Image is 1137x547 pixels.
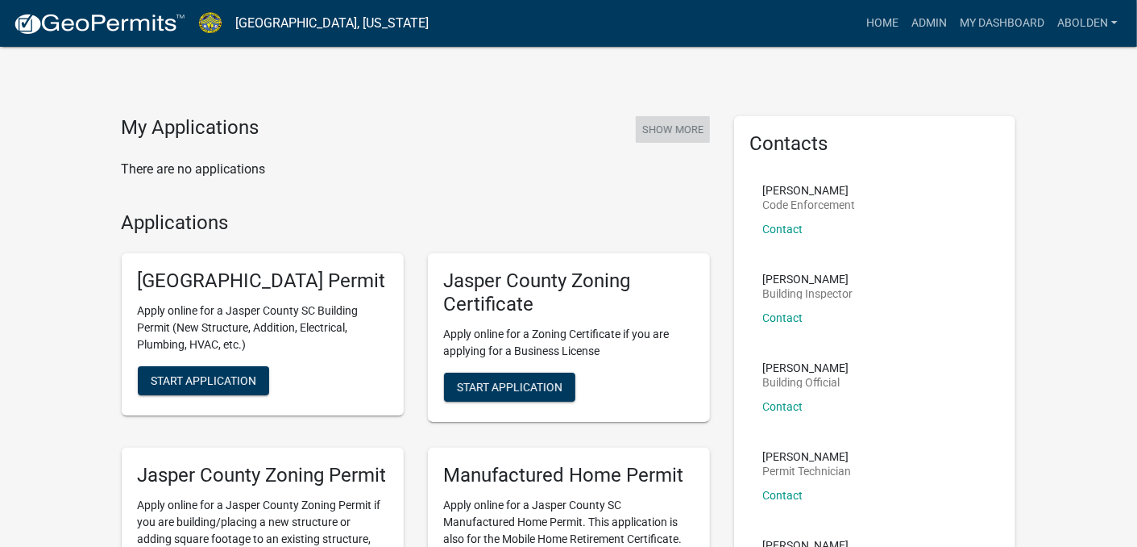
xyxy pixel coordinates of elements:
[905,8,953,39] a: Admin
[444,373,575,402] button: Start Application
[444,464,694,487] h5: Manufactured Home Permit
[763,273,853,285] p: [PERSON_NAME]
[763,451,852,462] p: [PERSON_NAME]
[444,269,694,316] h5: Jasper County Zoning Certificate
[122,211,710,235] h4: Applications
[763,489,803,502] a: Contact
[763,288,853,299] p: Building Inspector
[953,8,1051,39] a: My Dashboard
[138,464,388,487] h5: Jasper County Zoning Permit
[235,10,429,37] a: [GEOGRAPHIC_DATA], [US_STATE]
[763,466,852,477] p: Permit Technician
[763,400,803,413] a: Contact
[763,199,856,211] p: Code Enforcement
[763,311,803,324] a: Contact
[457,380,562,393] span: Start Application
[763,362,849,374] p: [PERSON_NAME]
[198,12,222,34] img: Jasper County, South Carolina
[138,269,388,293] h5: [GEOGRAPHIC_DATA] Permit
[750,132,1000,156] h5: Contacts
[763,185,856,196] p: [PERSON_NAME]
[444,326,694,360] p: Apply online for a Zoning Certificate if you are applying for a Business License
[151,374,256,387] span: Start Application
[763,377,849,388] p: Building Official
[138,303,388,353] p: Apply online for a Jasper County SC Building Permit (New Structure, Addition, Electrical, Plumbin...
[636,116,710,143] button: Show More
[122,160,710,179] p: There are no applications
[138,366,269,395] button: Start Application
[860,8,905,39] a: Home
[122,116,259,140] h4: My Applications
[763,223,803,236] a: Contact
[1051,8,1124,39] a: ABOLDEN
